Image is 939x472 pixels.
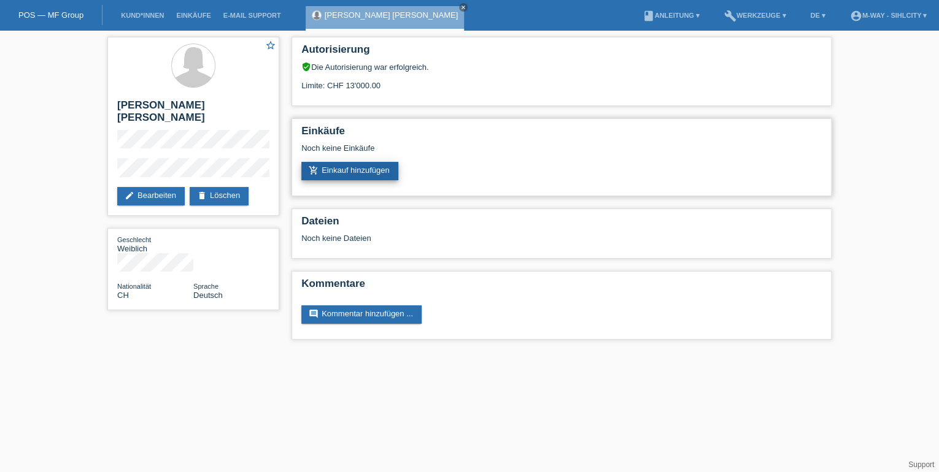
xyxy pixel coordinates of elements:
i: close [460,4,466,10]
a: add_shopping_cartEinkauf hinzufügen [301,162,398,180]
a: Einkäufe [170,12,217,19]
h2: Kommentare [301,278,822,296]
i: verified_user [301,62,311,72]
span: Geschlecht [117,236,151,243]
h2: Dateien [301,215,822,234]
h2: Einkäufe [301,125,822,143]
a: [PERSON_NAME] [PERSON_NAME] [325,10,458,20]
i: delete [197,191,207,200]
a: editBearbeiten [117,187,185,205]
span: Schweiz [117,291,129,300]
h2: Autorisierung [301,44,822,62]
i: star_border [265,40,276,51]
div: Die Autorisierung war erfolgreich. [301,62,822,72]
div: Noch keine Dateien [301,234,676,243]
i: book [642,10,654,22]
div: Limite: CHF 13'000.00 [301,72,822,90]
a: bookAnleitung ▾ [636,12,705,19]
i: edit [125,191,134,200]
div: Weiblich [117,235,193,253]
a: star_border [265,40,276,53]
a: Support [908,460,934,469]
a: account_circlem-way - Sihlcity ▾ [844,12,933,19]
a: close [459,3,468,12]
span: Sprache [193,283,218,290]
span: Deutsch [193,291,223,300]
a: Kund*innen [115,12,170,19]
a: commentKommentar hinzufügen ... [301,305,422,324]
h2: [PERSON_NAME] [PERSON_NAME] [117,99,269,130]
a: DE ▾ [804,12,831,19]
a: E-Mail Support [217,12,287,19]
i: account_circle [850,10,862,22]
i: comment [309,309,319,319]
a: buildWerkzeuge ▾ [718,12,792,19]
a: POS — MF Group [18,10,83,20]
div: Noch keine Einkäufe [301,143,822,162]
a: deleteLöschen [190,187,249,205]
i: add_shopping_cart [309,166,319,175]
i: build [724,10,736,22]
span: Nationalität [117,283,151,290]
